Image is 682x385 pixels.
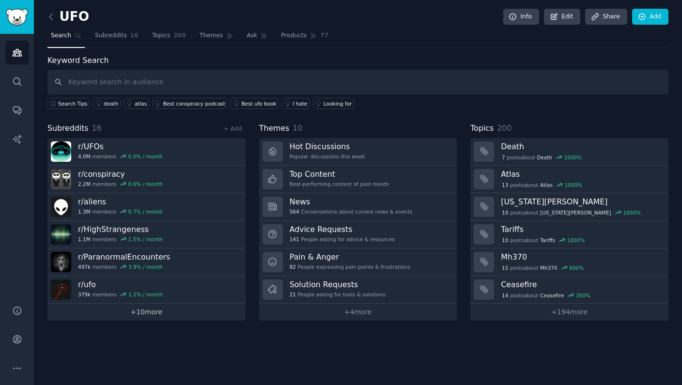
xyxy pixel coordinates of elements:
[501,279,662,290] h3: Ceasefire
[47,276,246,304] a: r/ufo379kmembers1.2% / month
[259,276,457,304] a: Solution Requests21People asking for tools & solutions
[163,100,225,107] div: Best conspiracy podcast
[502,209,508,216] span: 10
[632,9,668,25] a: Add
[78,236,163,243] div: members
[290,153,365,160] div: Popular discussions this week
[497,123,511,133] span: 200
[470,276,668,304] a: Ceasefire14postsaboutCeasefire350%
[47,70,668,94] input: Keyword search in audience
[78,279,163,290] h3: r/ ufo
[564,154,582,161] div: 1000 %
[128,263,163,270] div: 3.9 % / month
[569,264,584,271] div: 600 %
[501,141,662,152] h3: Death
[324,100,352,107] div: Looking for
[231,98,279,109] a: Best ufo book
[51,141,71,162] img: UFOs
[92,123,102,133] span: 16
[259,123,290,135] span: Themes
[47,221,246,248] a: r/HighStrangeness1.1Mmembers1.5% / month
[47,98,90,109] button: Search Tips
[47,304,246,321] a: +10more
[503,9,539,25] a: Info
[502,237,508,244] span: 10
[78,263,170,270] div: members
[290,263,410,270] div: People expressing pain points & frustrations
[502,292,508,299] span: 14
[290,252,410,262] h3: Pain & Anger
[501,236,586,245] div: post s about
[564,182,582,188] div: 1000 %
[78,208,91,215] span: 1.3M
[128,236,163,243] div: 1.5 % / month
[173,31,186,40] span: 200
[290,279,386,290] h3: Solution Requests
[6,9,28,26] img: GummySearch logo
[313,98,354,109] a: Looking for
[92,28,142,48] a: Subreddits16
[124,98,149,109] a: atlas
[470,123,494,135] span: Topics
[290,197,413,207] h3: News
[540,292,564,299] span: Ceasefire
[281,31,307,40] span: Products
[78,181,91,187] span: 2.2M
[259,304,457,321] a: +4more
[51,31,71,40] span: Search
[501,181,583,189] div: post s about
[78,169,163,179] h3: r/ conspiracy
[470,138,668,166] a: Death7postsaboutDeath1000%
[293,100,307,107] div: I hate
[196,28,237,48] a: Themes
[78,153,163,160] div: members
[247,31,257,40] span: Ask
[290,224,395,234] h3: Advice Requests
[153,98,228,109] a: Best conspiracy podcast
[623,209,641,216] div: 1000 %
[290,169,389,179] h3: Top Content
[540,237,555,244] span: Tariffs
[290,181,389,187] div: Best-performing content of past month
[501,169,662,179] h3: Atlas
[128,181,163,187] div: 0.6 % / month
[320,31,328,40] span: 77
[544,9,580,25] a: Edit
[470,304,668,321] a: +194more
[290,208,299,215] span: 564
[78,153,91,160] span: 4.0M
[135,100,147,107] div: atlas
[47,193,246,221] a: r/aliens1.3Mmembers0.7% / month
[501,153,583,162] div: post s about
[47,138,246,166] a: r/UFOs4.0Mmembers0.0% / month
[290,141,365,152] h3: Hot Discussions
[470,221,668,248] a: Tariffs10postsaboutTariffs1000%
[93,98,121,109] a: death
[259,138,457,166] a: Hot DiscussionsPopular discussions this week
[47,166,246,193] a: r/conspiracy2.2Mmembers0.6% / month
[540,182,553,188] span: Atlas
[47,9,89,25] h2: UFO
[502,154,505,161] span: 7
[104,100,118,107] div: death
[567,237,585,244] div: 1000 %
[47,28,85,48] a: Search
[78,208,163,215] div: members
[47,123,89,135] span: Subreddits
[290,208,413,215] div: Conversations about current news & events
[224,125,242,132] a: + Add
[290,236,395,243] div: People asking for advice & resources
[243,28,271,48] a: Ask
[290,291,386,298] div: People asking for tools & solutions
[259,193,457,221] a: News564Conversations about current news & events
[128,153,163,160] div: 0.0 % / month
[501,291,591,300] div: post s about
[149,28,189,48] a: Topics200
[282,98,310,109] a: I hate
[47,56,108,65] label: Keyword Search
[259,166,457,193] a: Top ContentBest-performing content of past month
[78,224,163,234] h3: r/ HighStrangeness
[78,181,163,187] div: members
[78,252,170,262] h3: r/ ParanormalEncounters
[537,154,552,161] span: Death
